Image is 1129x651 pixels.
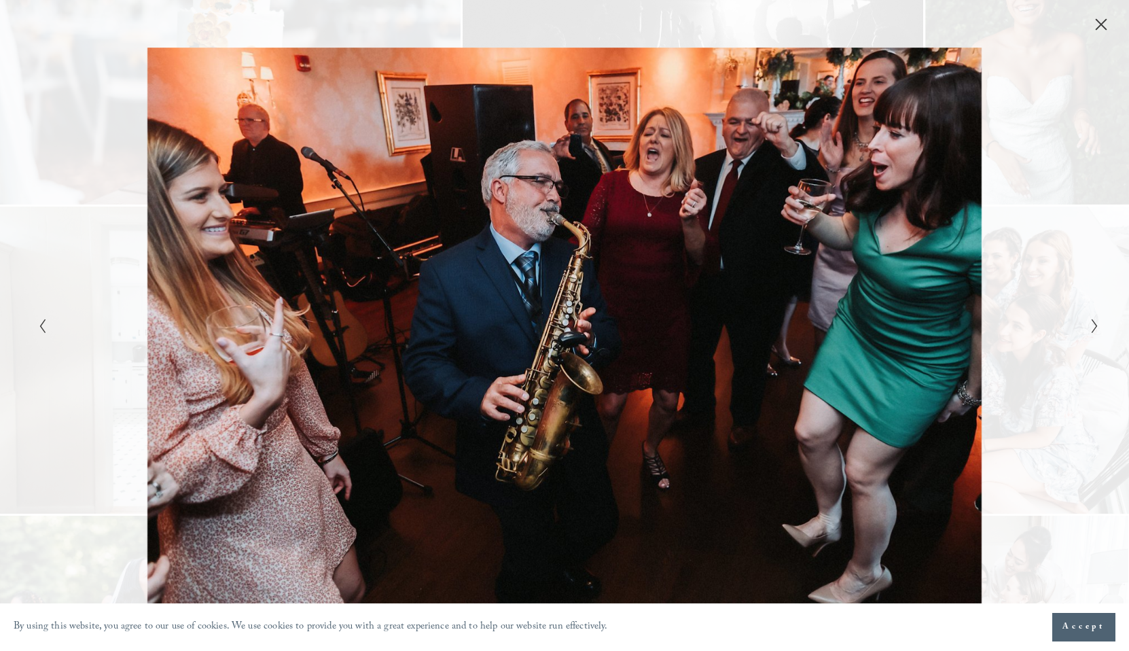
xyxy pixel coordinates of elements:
button: Accept [1052,613,1115,641]
button: Previous Slide [34,317,43,334]
button: Next Slide [1086,317,1095,334]
button: Close [1090,17,1112,32]
p: By using this website, you agree to our use of cookies. We use cookies to provide you with a grea... [14,618,608,637]
span: Accept [1062,620,1105,634]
